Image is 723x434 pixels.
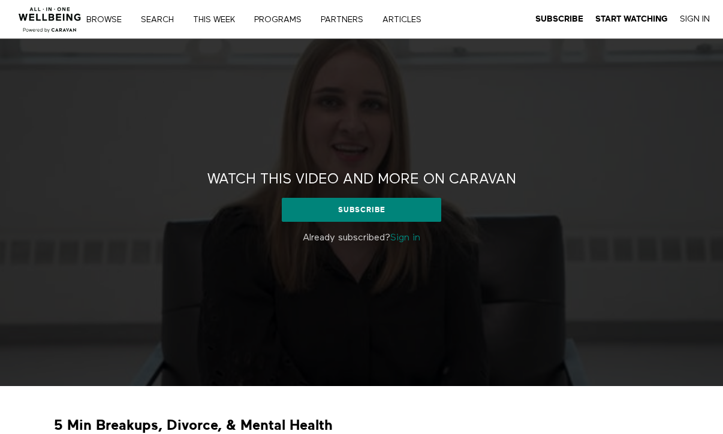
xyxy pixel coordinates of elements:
a: Start Watching [595,14,668,25]
a: Browse [82,16,134,24]
a: PROGRAMS [250,16,314,24]
a: THIS WEEK [189,16,248,24]
a: Subscribe [282,198,441,222]
strong: Subscribe [535,14,583,23]
a: Search [137,16,186,24]
strong: Start Watching [595,14,668,23]
a: Sign In [680,14,710,25]
a: ARTICLES [378,16,434,24]
p: Already subscribed? [196,231,528,245]
a: Subscribe [535,14,583,25]
a: Sign in [390,233,420,243]
h2: Watch this video and more on CARAVAN [207,170,516,189]
a: PARTNERS [317,16,376,24]
nav: Primary [95,13,446,25]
